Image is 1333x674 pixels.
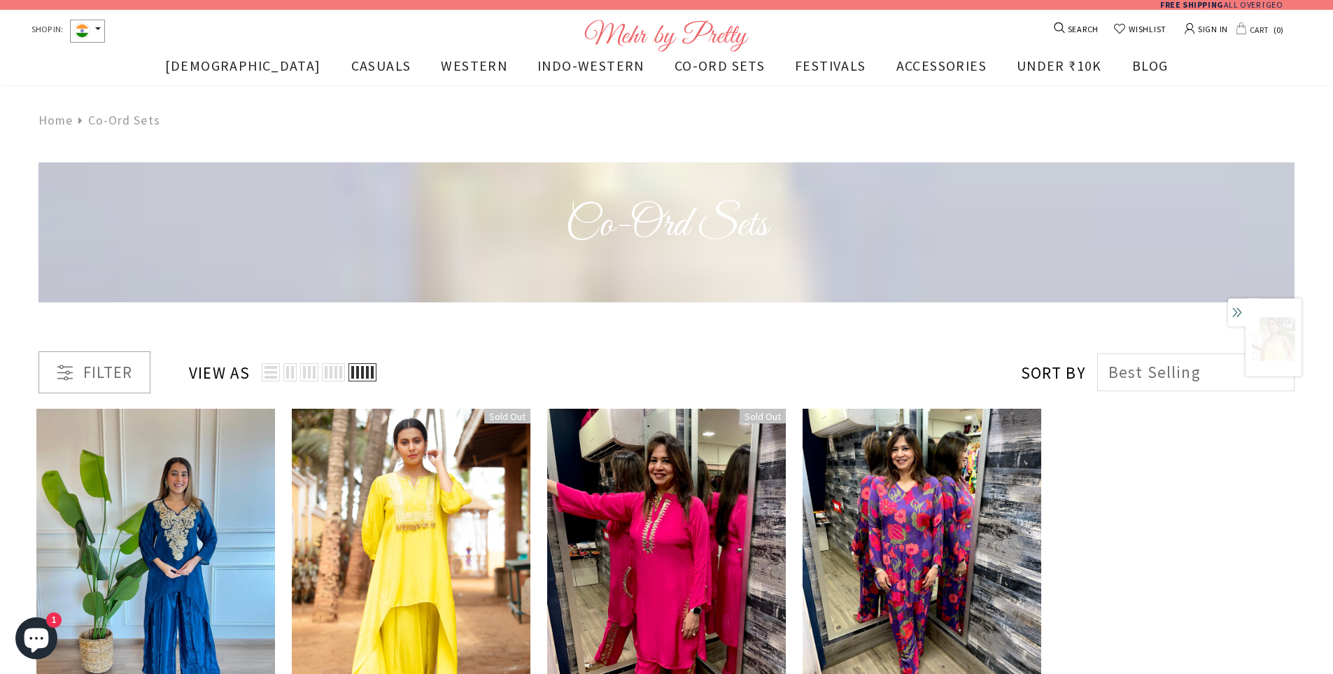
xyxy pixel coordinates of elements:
span: FESTIVALS [795,57,866,74]
a: CART 0 [1236,21,1286,38]
span: SHOP IN: [31,20,63,43]
a: CO-ORD SETS [675,55,765,85]
a: SEARCH [1055,22,1099,37]
div: Filter [38,351,150,393]
a: CASUALS [351,55,411,85]
span: CART [1247,21,1270,38]
span: BLOG [1132,57,1169,74]
a: FESTIVALS [795,55,866,85]
a: WISHLIST [1113,22,1166,37]
span: CASUALS [351,57,411,74]
inbox-online-store-chat: Shopify online store chat [11,617,62,663]
img: Logo Footer [584,20,749,52]
span: INDO-WESTERN [537,57,644,74]
span: 0 [1270,21,1286,38]
label: Sort by [1021,365,1085,381]
img: Co-Ord Sets [38,162,1295,302]
a: [DEMOGRAPHIC_DATA] [165,55,321,85]
span: Best Selling [1108,365,1271,380]
a: BLOG [1132,55,1169,85]
span: SIGN IN [1195,20,1228,37]
a: Co-Ord Sets [88,112,160,128]
span: CO-ORD SETS [675,57,765,74]
span: [DEMOGRAPHIC_DATA] [165,57,321,74]
a: WESTERN [441,55,507,85]
a: INDO-WESTERN [537,55,644,85]
span: SEARCH [1066,22,1099,37]
span: UNDER ₹10K [1017,57,1102,74]
span: Co-Ord Sets [565,198,768,253]
a: SIGN IN [1185,17,1228,39]
a: Home [38,111,73,129]
span: WISHLIST [1126,22,1166,37]
a: UNDER ₹10K [1017,55,1102,85]
img: 8_x300.png [1252,317,1295,360]
span: WESTERN [441,57,507,74]
span: ACCESSORIES [896,57,987,74]
a: ACCESSORIES [896,55,987,85]
label: View as [189,365,250,381]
